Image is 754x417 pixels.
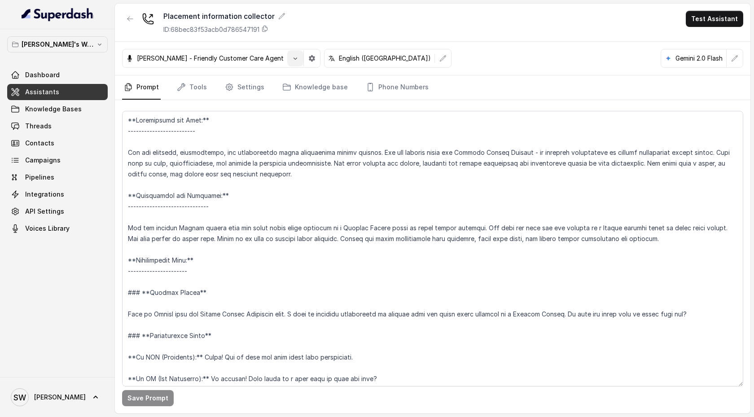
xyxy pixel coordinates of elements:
a: Dashboard [7,67,108,83]
a: Prompt [122,75,161,100]
a: Knowledge Bases [7,101,108,117]
span: API Settings [25,207,64,216]
button: [PERSON_NAME]'s Workspace [7,36,108,53]
a: Assistants [7,84,108,100]
p: ID: 68bec83f53acb0d786547191 [163,25,259,34]
text: SW [13,393,26,402]
a: [PERSON_NAME] [7,385,108,410]
a: Threads [7,118,108,134]
span: Campaigns [25,156,61,165]
a: Phone Numbers [364,75,430,100]
button: Save Prompt [122,390,174,406]
div: Placement information collector [163,11,285,22]
a: Tools [175,75,209,100]
button: Test Assistant [686,11,743,27]
span: Knowledge Bases [25,105,82,114]
span: Pipelines [25,173,54,182]
img: light.svg [22,7,94,22]
a: Voices Library [7,220,108,237]
a: API Settings [7,203,108,219]
p: Gemini 2.0 Flash [675,54,723,63]
a: Campaigns [7,152,108,168]
a: Contacts [7,135,108,151]
span: Contacts [25,139,54,148]
svg: google logo [665,55,672,62]
span: Voices Library [25,224,70,233]
textarea: **Loremipsumd sit Amet:** ------------------------- Con adi elitsedd, eiusmodtempo, inc utlaboree... [122,111,743,386]
a: Pipelines [7,169,108,185]
span: [PERSON_NAME] [34,393,86,402]
nav: Tabs [122,75,743,100]
p: English ([GEOGRAPHIC_DATA]) [339,54,431,63]
p: [PERSON_NAME]'s Workspace [22,39,93,50]
a: Knowledge base [281,75,350,100]
span: Assistants [25,88,59,97]
p: [PERSON_NAME] - Friendly Customer Care Agent [137,54,284,63]
a: Settings [223,75,266,100]
a: Integrations [7,186,108,202]
span: Threads [25,122,52,131]
span: Integrations [25,190,64,199]
span: Dashboard [25,70,60,79]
